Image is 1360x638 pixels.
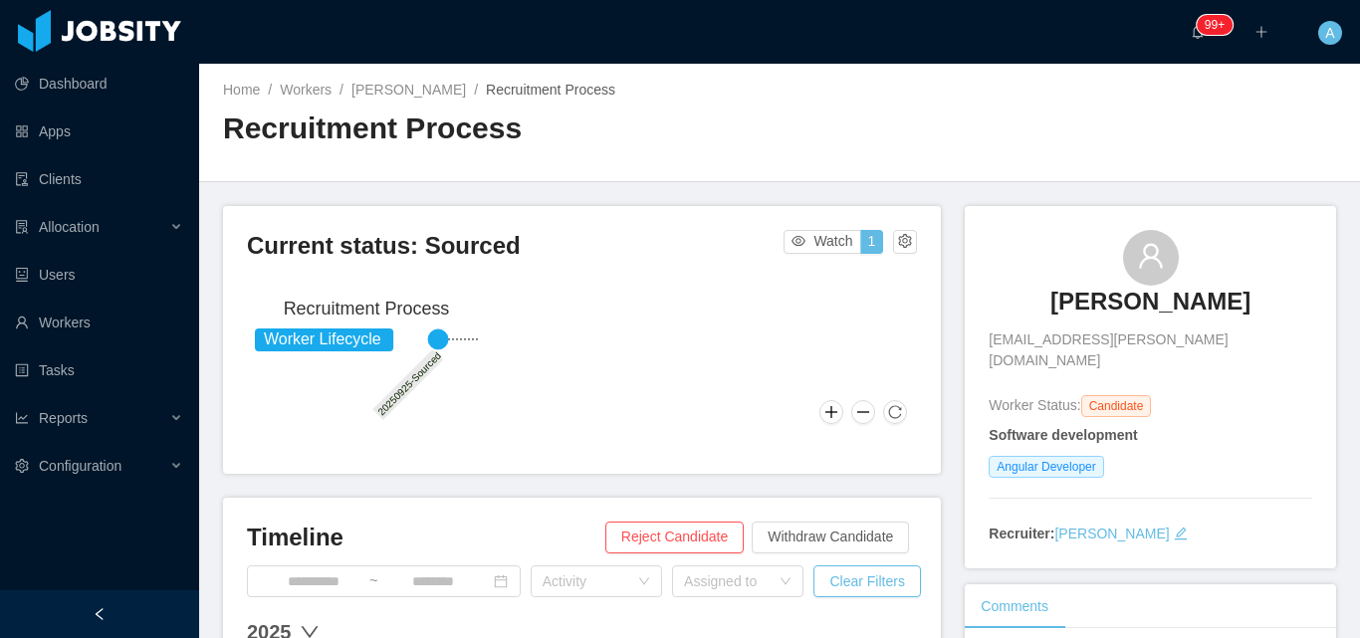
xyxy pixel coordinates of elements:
button: Clear Filters [813,565,920,597]
span: / [474,82,478,98]
a: icon: robotUsers [15,255,183,295]
span: / [340,82,343,98]
h2: Recruitment Process [223,108,780,149]
sup: 158 [1197,15,1233,35]
button: Withdraw Candidate [752,522,909,553]
h3: Timeline [247,522,605,553]
span: / [268,82,272,98]
i: icon: bell [1191,25,1205,39]
span: Worker Status: [989,397,1080,413]
i: icon: down [638,575,650,589]
a: [PERSON_NAME] [351,82,466,98]
a: icon: appstoreApps [15,111,183,151]
i: icon: user [1137,242,1165,270]
div: Activity [543,571,628,591]
div: Comments [965,584,1064,629]
h3: Current status: Sourced [247,230,784,262]
i: icon: calendar [494,574,508,588]
i: icon: plus [1254,25,1268,39]
button: Reject Candidate [605,522,744,553]
button: Reset Zoom [883,400,907,424]
strong: Recruiter: [989,526,1054,541]
i: icon: down [780,575,792,589]
a: icon: pie-chartDashboard [15,64,183,104]
a: [PERSON_NAME] [1050,286,1250,329]
button: icon: setting [893,230,917,254]
span: Configuration [39,458,121,474]
text: 20250925-Sourced [376,350,444,418]
tspan: Worker Lifecycle [264,330,381,347]
strong: Software development [989,427,1137,443]
span: A [1325,21,1334,45]
a: Home [223,82,260,98]
a: Workers [280,82,332,98]
i: icon: solution [15,220,29,234]
h3: [PERSON_NAME] [1050,286,1250,318]
span: Allocation [39,219,100,235]
text: Recruitment Process [284,299,450,319]
span: [EMAIL_ADDRESS][PERSON_NAME][DOMAIN_NAME] [989,329,1312,371]
span: Candidate [1081,395,1152,417]
i: icon: line-chart [15,411,29,425]
i: icon: edit [1174,527,1188,540]
div: Assigned to [684,571,770,591]
a: [PERSON_NAME] [1054,526,1169,541]
a: icon: profileTasks [15,350,183,390]
span: Recruitment Process [486,82,615,98]
span: Angular Developer [989,456,1103,478]
button: Zoom Out [851,400,875,424]
button: Zoom In [819,400,843,424]
span: Reports [39,410,88,426]
button: 1 [860,230,884,254]
button: icon: eyeWatch [784,230,860,254]
a: icon: userWorkers [15,303,183,342]
i: icon: setting [15,459,29,473]
a: icon: auditClients [15,159,183,199]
